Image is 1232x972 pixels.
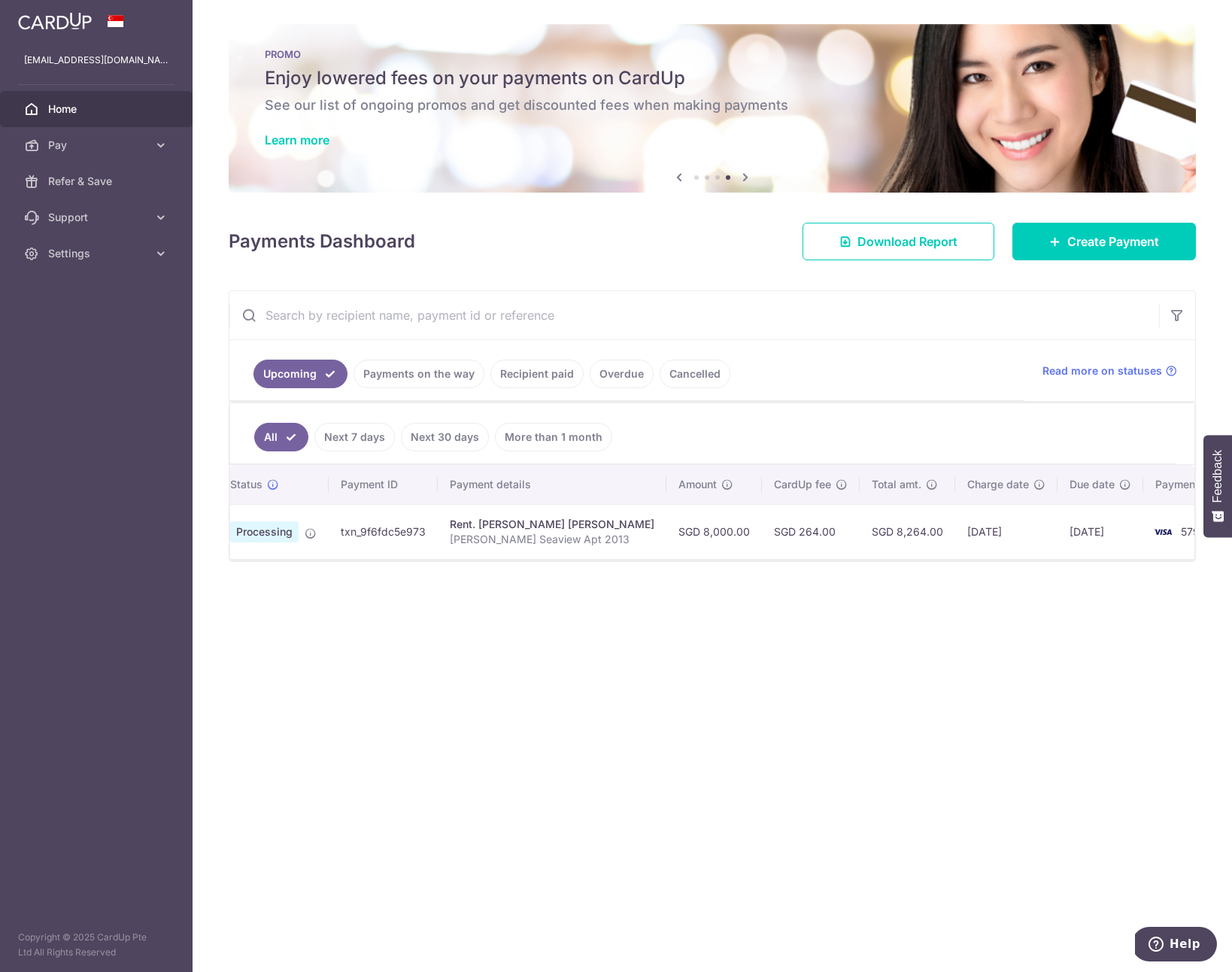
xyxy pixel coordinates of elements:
a: Create Payment [1012,223,1196,260]
span: Home [48,102,147,117]
a: Next 7 days [314,423,395,451]
span: Read more on statuses [1042,363,1162,378]
p: [EMAIL_ADDRESS][DOMAIN_NAME] [24,53,168,68]
th: Payment details [438,465,666,504]
span: Settings [48,246,147,261]
span: Create Payment [1067,232,1159,251]
td: [DATE] [1058,504,1143,559]
a: Payments on the way [354,360,484,388]
span: Due date [1070,477,1115,492]
p: PROMO [265,48,1160,60]
a: Download Report [803,223,994,260]
img: Bank Card [1148,523,1178,541]
td: [DATE] [955,504,1058,559]
span: Amount [678,477,717,492]
td: SGD 8,264.00 [860,504,955,559]
td: txn_9f6fdc5e973 [329,504,438,559]
h4: Payments Dashboard [229,228,415,255]
a: All [254,423,308,451]
p: [PERSON_NAME] Seaview Apt 2013 [450,532,654,547]
input: Search by recipient name, payment id or reference [229,291,1159,339]
span: Charge date [967,477,1029,492]
button: Feedback - Show survey [1203,435,1232,537]
a: Next 30 days [401,423,489,451]
a: Learn more [265,132,329,147]
span: Pay [48,138,147,153]
span: Status [230,477,262,492]
span: CardUp fee [774,477,831,492]
a: Overdue [590,360,654,388]
div: Rent. [PERSON_NAME] [PERSON_NAME] [450,517,654,532]
h5: Enjoy lowered fees on your payments on CardUp [265,66,1160,90]
td: SGD 264.00 [762,504,860,559]
span: Feedback [1211,450,1224,503]
a: Cancelled [660,360,730,388]
a: Recipient paid [490,360,584,388]
span: Download Report [857,232,957,251]
span: Processing [230,521,299,542]
span: Refer & Save [48,174,147,189]
span: Support [48,210,147,225]
h6: See our list of ongoing promos and get discounted fees when making payments [265,96,1160,114]
a: Upcoming [253,360,347,388]
img: CardUp [18,12,92,30]
th: Payment ID [329,465,438,504]
iframe: Opens a widget where you can find more information [1135,927,1217,964]
span: Total amt. [872,477,921,492]
span: 5798 [1181,525,1206,538]
td: SGD 8,000.00 [666,504,762,559]
a: Read more on statuses [1042,363,1177,378]
a: More than 1 month [495,423,612,451]
img: Latest Promos banner [229,24,1196,193]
